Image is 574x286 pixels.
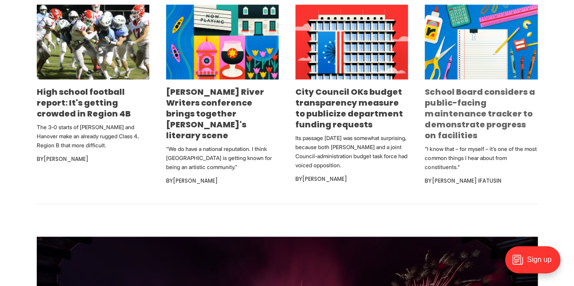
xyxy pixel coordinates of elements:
img: High school football report: It's getting crowded in Region 4B [37,5,149,79]
p: Its passage [DATE] was somewhat surprising, because both [PERSON_NAME] and a joint Council-admini... [295,134,408,170]
div: By [37,154,149,165]
iframe: portal-trigger [497,242,574,286]
a: [PERSON_NAME] River Writers conference brings together [PERSON_NAME]'s literary scene [166,86,264,141]
a: High school football report: It's getting crowded in Region 4B [37,86,131,119]
a: [PERSON_NAME] [44,155,88,163]
a: City Council OKs budget transparency measure to publicize department funding requests [295,86,403,130]
p: The 3-0 starts of [PERSON_NAME] and Hanover make an already rugged Class 4, Region B that more di... [37,123,149,150]
a: [PERSON_NAME] Ifatusin [432,177,501,184]
div: By [425,175,537,186]
div: By [295,174,408,184]
a: [PERSON_NAME] [302,175,347,183]
p: "I know that – for myself – it’s one of the most common things I hear about from constituents." [425,145,537,172]
div: By [166,175,279,186]
a: [PERSON_NAME] [173,177,218,184]
img: City Council OKs budget transparency measure to publicize department funding requests [295,5,408,79]
a: School Board considers a public-facing maintenance tracker to demonstrate progress on facilities [425,86,535,141]
p: “We do have a national reputation. I think [GEOGRAPHIC_DATA] is getting known for being an artist... [166,145,279,172]
img: School Board considers a public-facing maintenance tracker to demonstrate progress on facilities [425,5,537,79]
img: James River Writers conference brings together Richmond's literary scene [166,5,279,79]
